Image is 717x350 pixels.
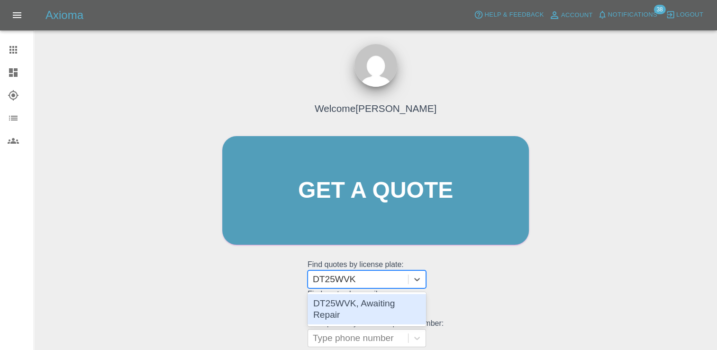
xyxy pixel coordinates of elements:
grid: Find quotes by customer phone number: [308,319,444,347]
span: Account [561,10,593,21]
button: Help & Feedback [472,8,546,22]
a: Account [546,8,595,23]
h5: Axioma [45,8,83,23]
div: DT25WVK, Awaiting Repair [308,294,426,324]
span: Help & Feedback [484,9,544,20]
h4: Welcome [PERSON_NAME] [315,101,436,116]
span: Logout [676,9,703,20]
img: ... [354,44,397,87]
grid: Find quotes by license plate: [308,260,444,288]
grid: Find quotes by email: [308,290,444,318]
span: Notifications [608,9,657,20]
button: Notifications [595,8,660,22]
button: Logout [663,8,706,22]
a: Get a quote [222,136,529,245]
span: 38 [653,5,665,14]
button: Open drawer [6,4,28,27]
